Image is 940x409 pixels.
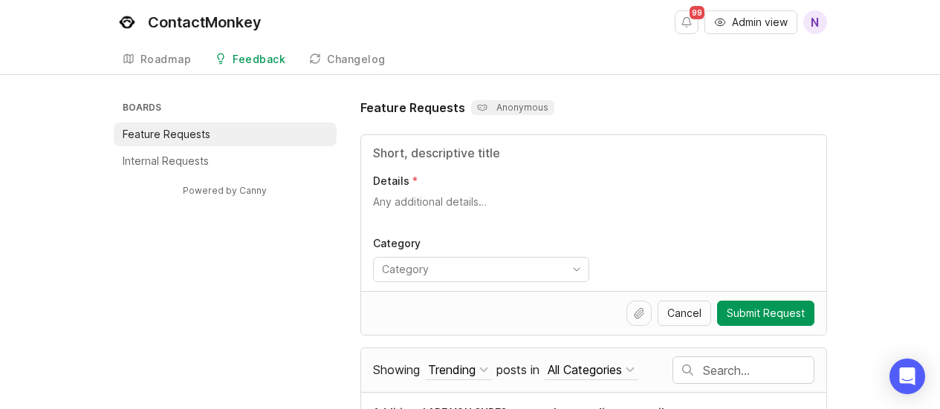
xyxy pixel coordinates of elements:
[373,174,409,189] p: Details
[120,99,337,120] h3: Boards
[732,15,788,30] span: Admin view
[803,10,827,34] button: N
[703,362,814,379] input: Search…
[565,264,589,275] svg: toggle icon
[114,9,140,36] img: ContactMonkey logo
[889,359,925,394] div: Open Intercom Messenger
[123,154,209,168] p: Internal Requests
[717,301,814,326] button: Submit Request
[373,362,420,377] span: Showing
[496,362,539,377] span: posts in
[206,45,294,75] a: Feedback
[548,361,622,378] div: All Categories
[373,236,589,251] p: Category
[545,360,638,380] button: posts in
[148,15,262,30] div: ContactMonkey
[140,54,192,65] div: Roadmap
[811,13,819,31] span: N
[373,194,814,224] textarea: Details
[428,361,476,378] div: Trending
[690,6,704,19] span: 99
[373,144,814,162] input: Title
[114,45,201,75] a: Roadmap
[123,127,210,142] p: Feature Requests
[382,261,563,278] input: Category
[114,149,337,173] a: Internal Requests
[181,182,269,199] a: Powered by Canny
[667,306,701,321] span: Cancel
[300,45,395,75] a: Changelog
[425,360,491,380] button: Showing
[477,102,548,114] p: Anonymous
[114,122,337,146] a: Feature Requests
[360,99,465,117] h1: Feature Requests
[233,54,285,65] div: Feedback
[373,257,589,282] div: toggle menu
[658,301,711,326] button: Cancel
[704,10,797,34] button: Admin view
[675,10,698,34] button: Notifications
[727,306,805,321] span: Submit Request
[327,54,386,65] div: Changelog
